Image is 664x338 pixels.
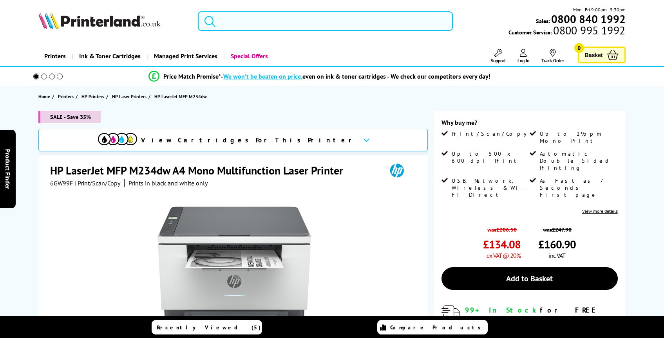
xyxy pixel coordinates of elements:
[538,222,576,233] span: was
[549,252,565,259] span: inc VAT
[74,179,120,187] span: | Print/Scan/Copy
[552,226,572,233] strike: £247.90
[157,324,261,331] span: Recently Viewed (5)
[38,92,50,101] span: Home
[550,15,626,23] a: 0800 840 1992
[536,17,550,25] span: Sales:
[465,306,540,315] span: 99+ In Stock
[540,150,616,171] span: Automatic Double Sided Printing
[58,92,76,101] a: Printers
[540,177,616,198] span: As Fast as 7 Seconds First page
[491,58,506,63] span: Support
[487,252,521,259] span: ex VAT @ 20%
[483,222,521,233] span: was
[163,72,221,80] span: Price Match Promise*
[4,149,12,189] span: Product Finder
[223,46,274,66] a: Special Offers
[540,130,616,144] span: Up to 29ppm Mono Print
[452,177,528,198] span: USB, Network, Wireless & Wi-Fi Direct
[112,92,148,101] a: HP Laser Printers
[538,237,576,252] span: £160.90
[50,179,73,187] span: 6GW99F
[573,6,626,13] span: Mon - Fri 9:00am - 5:30pm
[483,237,521,252] span: £134.08
[452,150,528,164] span: Up to 600 x 600 dpi Print
[223,72,302,80] span: We won’t be beaten on price,
[377,320,488,334] a: Compare Products
[508,27,625,36] span: Customer Service:
[38,12,161,29] img: Printerland Logo
[221,72,490,80] div: - even on ink & toner cartridges - We check our competitors every day!
[128,179,208,187] i: Prints in black and white only
[81,92,104,101] span: HP Printers
[50,163,351,178] h1: HP LaserJet MFP M234dw A4 Mono Multifunction Laser Printer
[496,226,517,233] strike: £206.58
[574,43,584,53] span: 0
[441,119,618,130] div: Why buy me?
[154,92,207,101] span: HP LaserJet MFP M234dw
[582,208,618,214] a: View more details
[491,49,506,63] a: Support
[452,130,532,137] span: Print/Scan/Copy
[154,92,209,101] a: HP LaserJet MFP M234dw
[81,92,106,101] a: HP Printers
[58,92,74,101] span: Printers
[578,47,626,63] a: Basket 0
[112,92,147,101] span: HP Laser Printers
[72,46,147,66] a: Ink & Toner Cartridges
[517,49,530,63] a: Log In
[552,27,625,34] span: 0800 995 1992
[585,50,603,60] span: Basket
[23,70,617,83] li: modal_Promise
[441,267,618,290] a: Add to Basket
[147,46,223,66] a: Managed Print Services
[38,92,52,101] a: Home
[38,111,101,123] span: SALE - Save 35%
[517,58,530,63] span: Log In
[379,163,415,178] img: HP
[38,46,72,66] a: Printers
[390,324,485,331] span: Compare Products
[38,12,188,31] a: Printerland Logo
[79,46,141,66] span: Ink & Toner Cartridges
[465,306,618,324] div: for FREE Next Day Delivery
[152,320,262,334] a: Recently Viewed (5)
[98,133,137,145] img: View Cartridges
[141,136,356,144] span: View Cartridges For This Printer
[551,12,626,26] b: 0800 840 1992
[541,49,564,63] a: Track Order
